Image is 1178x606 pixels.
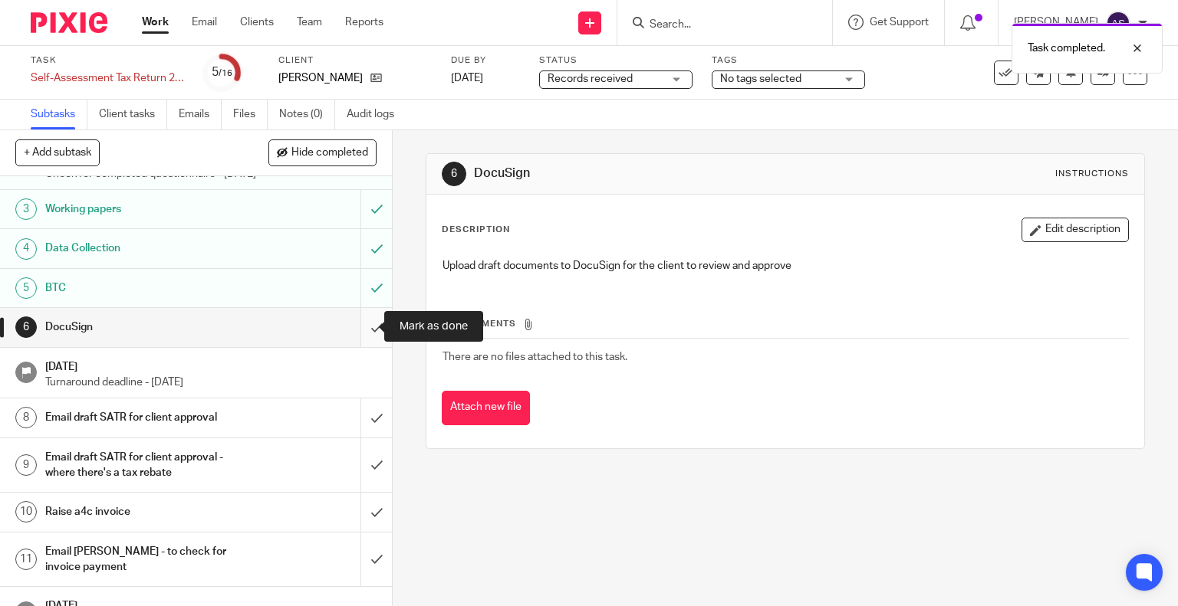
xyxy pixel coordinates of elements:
img: svg%3E [1106,11,1130,35]
button: + Add subtask [15,139,100,165]
h1: BTC [45,277,245,300]
h1: [DATE] [45,355,377,375]
div: 6 [442,162,466,186]
a: Email [192,15,217,30]
h1: DocuSign [45,316,245,339]
label: Client [278,54,432,67]
p: Description [442,224,510,236]
span: Hide completed [291,147,368,159]
h1: Email draft SATR for client approval [45,406,245,429]
a: Emails [179,100,222,129]
span: Records received [548,74,633,84]
label: Status [539,54,693,67]
label: Task [31,54,184,67]
small: /16 [219,69,232,77]
a: Subtasks [31,100,87,129]
h1: DocuSign [474,165,818,182]
a: Team [297,15,322,30]
h1: Working papers [45,198,245,221]
a: Notes (0) [279,100,335,129]
div: 4 [15,238,37,260]
div: Instructions [1055,168,1129,180]
div: 10 [15,501,37,522]
div: 5 [212,64,232,81]
h1: Raise a4c invoice [45,500,245,523]
button: Edit description [1022,218,1129,242]
p: Turnaround deadline - [DATE] [45,375,377,390]
a: Client tasks [99,100,167,129]
a: Audit logs [347,100,406,129]
label: Due by [451,54,520,67]
div: 5 [15,277,37,299]
div: Self-Assessment Tax Return 2025 [31,70,184,86]
a: Work [142,15,169,30]
span: No tags selected [720,74,801,84]
h1: Data Collection [45,237,245,260]
div: 8 [15,407,37,428]
a: Clients [240,15,274,30]
div: 11 [15,549,37,570]
span: Attachments [443,319,516,328]
button: Hide completed [268,139,377,165]
p: [PERSON_NAME] [278,70,363,86]
span: [DATE] [451,73,483,84]
p: Task completed. [1028,41,1105,56]
p: Upload draft documents to DocuSign for the client to review and approve [443,258,1129,274]
div: 6 [15,316,37,338]
h1: Email draft SATR for client approval - where there's a tax rebate [45,446,245,485]
div: 3 [15,198,37,220]
a: Files [233,100,268,129]
img: Pixie [31,12,107,33]
h1: Email [PERSON_NAME] - to check for invoice payment [45,540,245,579]
button: Attach new file [442,391,530,425]
span: There are no files attached to this task. [443,352,627,362]
a: Reports [345,15,383,30]
div: 9 [15,454,37,476]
